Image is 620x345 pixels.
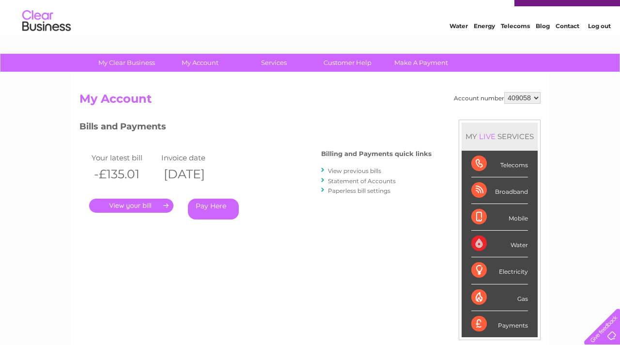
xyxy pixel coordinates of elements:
h2: My Account [79,92,541,110]
a: Log out [588,41,611,48]
a: Pay Here [188,199,239,220]
a: Make A Payment [381,54,461,72]
div: Electricity [471,257,528,284]
a: View previous bills [328,167,381,174]
div: MY SERVICES [462,123,538,150]
h4: Billing and Payments quick links [321,150,432,157]
a: Contact [556,41,579,48]
div: Clear Business is a trading name of Verastar Limited (registered in [GEOGRAPHIC_DATA] No. 3667643... [82,5,540,47]
div: Mobile [471,204,528,231]
a: . [89,199,173,213]
div: LIVE [477,132,497,141]
td: Your latest bill [89,151,159,164]
a: Customer Help [308,54,387,72]
div: Telecoms [471,151,528,177]
a: Statement of Accounts [328,177,396,185]
a: Energy [474,41,495,48]
a: Water [449,41,468,48]
a: My Clear Business [87,54,167,72]
div: Account number [454,92,541,104]
a: My Account [160,54,240,72]
div: Broadband [471,177,528,204]
img: logo.png [22,25,71,55]
a: Paperless bill settings [328,187,390,194]
a: Services [234,54,314,72]
a: 0333 014 3131 [437,5,504,17]
td: Invoice date [159,151,229,164]
h3: Bills and Payments [79,120,432,137]
th: [DATE] [159,164,229,184]
div: Gas [471,284,528,311]
div: Payments [471,311,528,337]
th: -£135.01 [89,164,159,184]
a: Blog [536,41,550,48]
div: Water [471,231,528,257]
a: Telecoms [501,41,530,48]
